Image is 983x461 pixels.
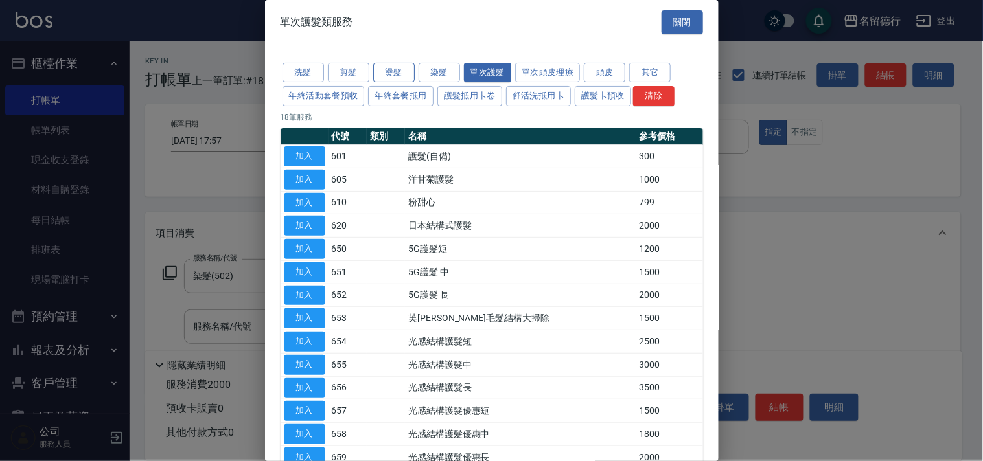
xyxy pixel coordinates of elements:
button: 舒活洗抵用卡 [506,86,571,106]
button: 年終套餐抵用 [368,86,433,106]
td: 620 [329,214,367,238]
button: 加入 [284,239,325,259]
td: 300 [636,145,703,168]
td: 610 [329,191,367,214]
td: 657 [329,399,367,423]
td: 光感結構護髮優惠短 [405,399,636,423]
td: 1200 [636,238,703,261]
td: 656 [329,376,367,399]
td: 1000 [636,168,703,191]
td: 605 [329,168,367,191]
button: 加入 [284,424,325,444]
button: 加入 [284,332,325,352]
td: 芙[PERSON_NAME]毛髮結構大掃除 [405,307,636,330]
button: 護髮抵用卡卷 [437,86,502,106]
p: 18 筆服務 [281,111,703,123]
button: 頭皮 [584,63,625,83]
button: 清除 [633,86,675,106]
button: 單次頭皮理療 [515,63,580,83]
td: 2000 [636,214,703,238]
td: 5G護髮短 [405,238,636,261]
td: 1500 [636,399,703,423]
td: 658 [329,423,367,446]
td: 光感結構護髮優惠中 [405,423,636,446]
th: 代號 [329,128,367,145]
td: 1500 [636,260,703,284]
td: 3500 [636,376,703,399]
td: 日本結構式護髮 [405,214,636,238]
td: 652 [329,284,367,307]
td: 2500 [636,330,703,354]
button: 年終活動套餐預收 [283,86,365,106]
button: 燙髮 [373,63,415,83]
td: 光感結構護髮長 [405,376,636,399]
td: 651 [329,260,367,284]
button: 洗髮 [283,63,324,83]
th: 名稱 [405,128,636,145]
button: 加入 [284,216,325,236]
td: 654 [329,330,367,354]
button: 加入 [284,170,325,190]
td: 2000 [636,284,703,307]
button: 加入 [284,355,325,375]
span: 單次護髮類服務 [281,16,353,28]
td: 護髮(自備) [405,145,636,168]
button: 加入 [284,401,325,421]
td: 光感結構護髮中 [405,353,636,376]
td: 650 [329,238,367,261]
td: 粉甜心 [405,191,636,214]
td: 799 [636,191,703,214]
td: 光感結構護髮短 [405,330,636,354]
td: 5G護髮 中 [405,260,636,284]
button: 加入 [284,286,325,306]
button: 加入 [284,308,325,328]
button: 關閉 [662,10,703,34]
button: 加入 [284,146,325,166]
td: 655 [329,353,367,376]
td: 601 [329,145,367,168]
td: 1800 [636,423,703,446]
button: 單次護髮 [464,63,512,83]
button: 染髮 [419,63,460,83]
th: 類別 [367,128,405,145]
td: 1500 [636,307,703,330]
td: 3000 [636,353,703,376]
th: 參考價格 [636,128,703,145]
button: 加入 [284,193,325,213]
td: 洋甘菊護髮 [405,168,636,191]
td: 5G護髮 長 [405,284,636,307]
button: 護髮卡預收 [575,86,631,106]
button: 剪髮 [328,63,369,83]
button: 加入 [284,378,325,398]
td: 653 [329,307,367,330]
button: 其它 [629,63,671,83]
button: 加入 [284,262,325,282]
